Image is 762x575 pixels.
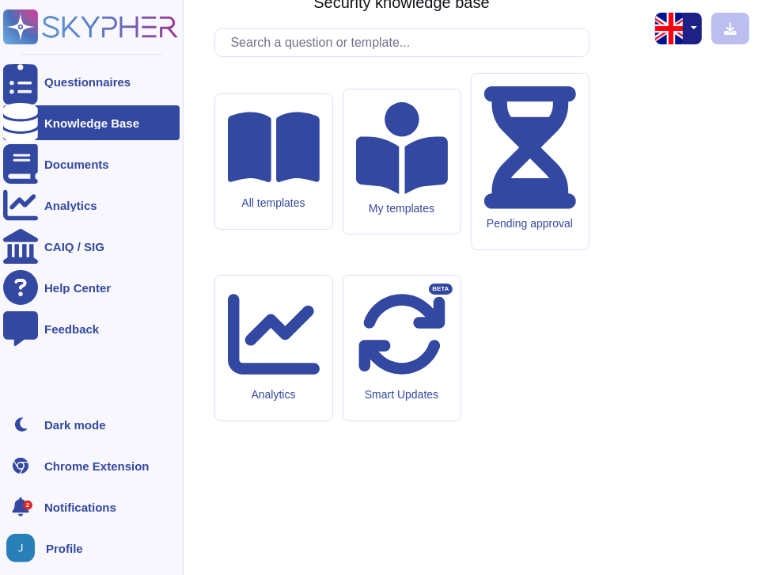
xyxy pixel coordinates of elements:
[655,13,687,44] img: en
[228,196,320,210] div: All templates
[3,311,180,346] a: Feedback
[6,534,35,562] img: user
[223,29,589,56] input: Search a question or template...
[46,543,83,554] span: Profile
[3,105,180,140] a: Knowledge Base
[3,448,180,483] a: Chrome Extension
[3,64,180,99] a: Questionnaires
[44,241,104,253] div: CAIQ / SIG
[44,282,111,294] div: Help Center
[23,501,32,510] div: 2
[44,501,116,513] span: Notifications
[44,419,106,431] div: Dark mode
[44,323,99,335] div: Feedback
[44,200,97,211] div: Analytics
[356,388,448,402] div: Smart Updates
[3,270,180,305] a: Help Center
[228,388,320,402] div: Analytics
[356,202,448,215] div: My templates
[44,158,109,170] div: Documents
[3,229,180,264] a: CAIQ / SIG
[484,217,576,230] div: Pending approval
[44,460,150,472] div: Chrome Extension
[44,117,139,129] div: Knowledge Base
[429,284,452,295] div: BETA
[44,76,131,88] div: Questionnaires
[3,147,180,181] a: Documents
[3,188,180,223] a: Analytics
[3,531,46,565] button: user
